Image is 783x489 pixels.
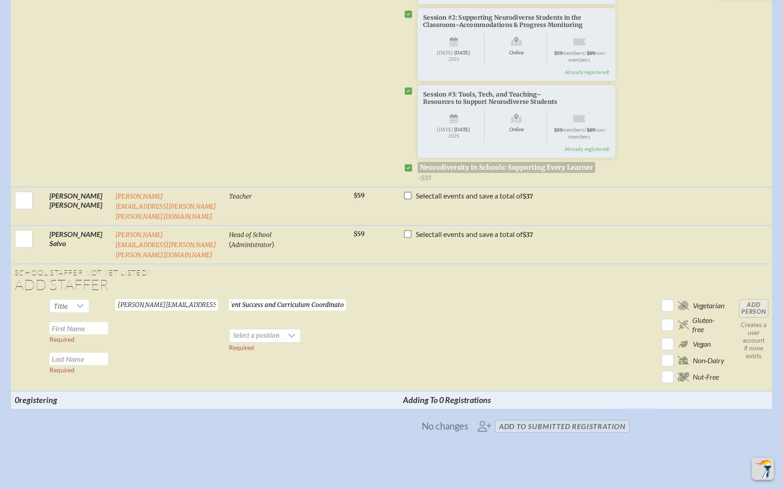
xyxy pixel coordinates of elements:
span: non-members [568,126,606,140]
span: Head of School [229,231,272,239]
td: [PERSON_NAME] [PERSON_NAME] [46,187,112,226]
input: First Name [49,322,108,334]
td: [PERSON_NAME] Salvo [46,226,112,264]
span: Teacher [229,193,252,200]
span: $59 [554,50,562,56]
input: Job Title for Nametag (40 chars max) [229,299,346,311]
input: Email [115,299,218,311]
span: registering [19,395,57,405]
span: Vegetarian [693,301,724,310]
span: ) [272,240,274,248]
span: / [584,49,587,56]
span: [DATE] [437,127,453,133]
span: Select [416,230,435,238]
p: Neurodiversity in Schools: Supporting Every Learner [418,162,596,173]
p: all events and save a total of [416,191,533,200]
span: members [562,49,584,56]
input: Last Name [49,353,108,365]
span: 2025 [429,56,478,61]
span: Nut-Free [693,372,719,382]
a: [PERSON_NAME][EMAIL_ADDRESS][PERSON_NAME][PERSON_NAME][DOMAIN_NAME] [115,231,217,259]
a: [PERSON_NAME][EMAIL_ADDRESS][PERSON_NAME][PERSON_NAME][DOMAIN_NAME] [115,193,217,220]
span: [DATE] [437,50,453,56]
span: [DATE] [454,50,470,56]
span: [DATE] [454,127,470,133]
span: Select a position [229,329,283,342]
span: Already registered! [565,69,610,75]
span: Non-Dairy [693,356,724,365]
span: $89 [586,127,595,133]
span: non-members [568,49,606,63]
span: Title [54,301,68,310]
span: $89 [586,50,595,56]
span: Title [50,300,71,312]
span: ( [229,240,231,248]
button: Scroll Top [752,458,774,480]
span: Gluten-free [692,316,724,334]
label: Required [229,344,254,351]
span: Adding to 0 registrations [403,395,491,405]
span: Select [416,191,435,200]
p: Creates a user account if none exists [739,321,768,360]
label: Required [49,366,75,374]
label: Required [49,336,75,343]
span: $37 [522,193,533,200]
p: Session #3: Tools, Tech, and Teaching–Resources to Support Neurodiverse Students [423,91,596,106]
span: 2025 [429,133,478,138]
span: $59 [353,230,364,238]
span: members [562,126,584,133]
span: $59 [353,192,364,199]
p: all events and save a total of [416,230,533,239]
span: Administrator [231,241,272,249]
img: To the top [754,460,772,478]
span: Already registered! [565,145,610,152]
span: Online [486,110,547,143]
th: 0 [11,391,112,408]
span: $59 [554,127,562,133]
span: $37 [522,231,533,239]
span: / [584,126,587,133]
span: Vegan [693,339,711,349]
p: Session #2: Supporting Neurodiverse Students in the Classroom–Accommodations & Progress Monitoring [423,14,596,29]
span: No changes [422,420,468,432]
span: Online [486,33,547,66]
